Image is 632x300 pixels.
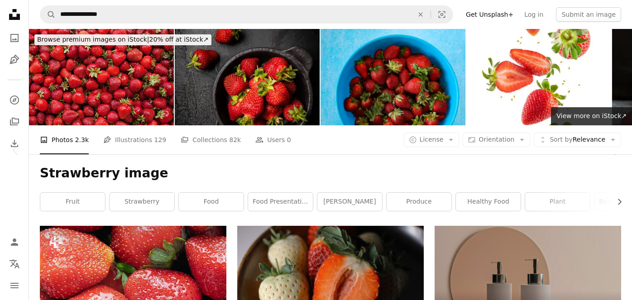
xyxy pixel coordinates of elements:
[431,6,453,23] button: Visual search
[154,135,167,145] span: 129
[550,136,572,143] span: Sort by
[40,5,453,24] form: Find visuals sitewide
[37,36,209,43] span: 20% off at iStock ↗
[181,125,241,154] a: Collections 82k
[248,193,313,211] a: food presentation
[5,233,24,251] a: Log in / Sign up
[460,7,519,22] a: Get Unsplash+
[550,135,605,144] span: Relevance
[387,193,451,211] a: produce
[534,133,621,147] button: Sort byRelevance
[237,284,424,292] a: a plate of strawberries and a strawberry on a table
[287,135,291,145] span: 0
[479,136,514,143] span: Orientation
[40,284,226,292] a: a close up of a pile of ripe strawberries
[5,276,24,295] button: Menu
[556,7,621,22] button: Submit an image
[5,29,24,47] a: Photos
[29,29,217,51] a: Browse premium images on iStock|20% off at iStock↗
[611,193,621,211] button: scroll list to the right
[466,29,611,125] img: Fresh Strawberries in Air
[255,125,291,154] a: Users 0
[600,107,632,194] a: Next
[110,193,174,211] a: strawberry
[317,193,382,211] a: [PERSON_NAME]
[103,125,166,154] a: Illustrations 129
[420,136,444,143] span: License
[5,255,24,273] button: Language
[29,29,174,125] img: Fresh organic strawberries
[556,112,627,119] span: View more on iStock ↗
[175,29,320,125] img: Fresh ripe strawberry
[551,107,632,125] a: View more on iStock↗
[456,193,521,211] a: healthy food
[5,91,24,109] a: Explore
[5,51,24,69] a: Illustrations
[40,165,621,181] h1: Strawberry image
[321,29,465,125] img: Image of whole, fresh red strawberries with green leaves in a blue bowl on a turquoise surface, r...
[525,193,590,211] a: plant
[404,133,460,147] button: License
[411,6,431,23] button: Clear
[37,36,149,43] span: Browse premium images on iStock |
[40,193,105,211] a: fruit
[40,6,56,23] button: Search Unsplash
[463,133,530,147] button: Orientation
[519,7,549,22] a: Log in
[229,135,241,145] span: 82k
[179,193,244,211] a: food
